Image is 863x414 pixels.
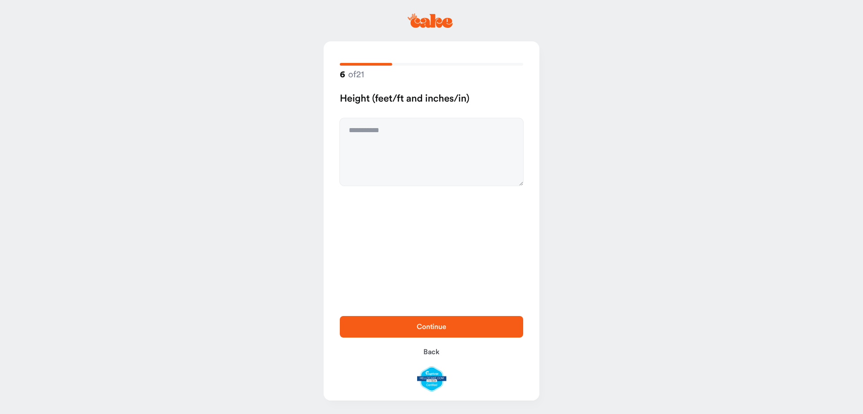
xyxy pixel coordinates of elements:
span: Back [423,348,440,356]
strong: of 21 [340,69,364,80]
button: Back [340,341,523,363]
span: Continue [417,323,446,330]
img: legit-script-certified.png [417,366,446,392]
h2: Height (feet/ft and inches/in) [340,93,523,105]
button: Continue [340,316,523,338]
span: 6 [340,69,345,80]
